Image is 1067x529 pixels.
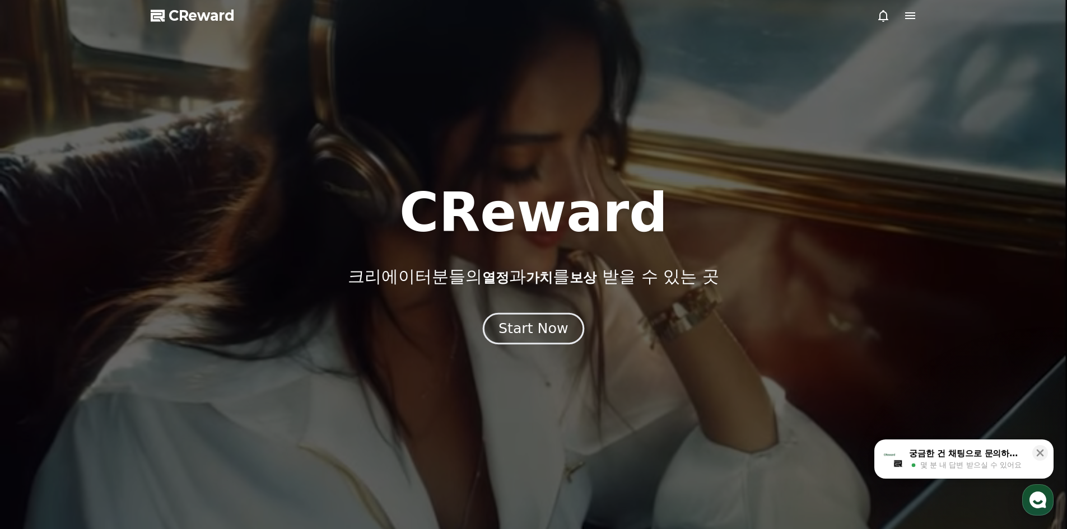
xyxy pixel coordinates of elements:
span: 가치 [526,270,553,285]
span: 보상 [570,270,597,285]
span: 대화 [102,372,116,381]
button: Start Now [483,312,584,344]
a: Start Now [485,325,582,335]
div: Start Now [498,319,568,338]
a: CReward [151,7,235,25]
span: 열정 [482,270,509,285]
a: 설정 [145,355,215,383]
span: 설정 [173,372,187,381]
span: CReward [169,7,235,25]
p: 크리에이터분들의 과 를 받을 수 있는 곳 [348,266,719,287]
h1: CReward [399,186,668,240]
span: 홈 [35,372,42,381]
a: 홈 [3,355,74,383]
a: 대화 [74,355,145,383]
